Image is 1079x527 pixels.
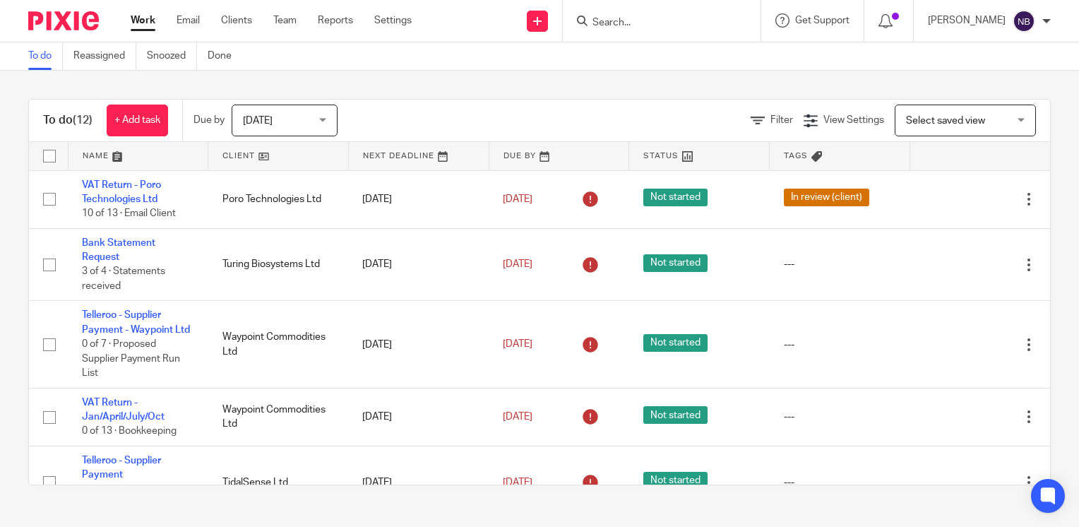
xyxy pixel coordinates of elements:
[82,456,161,480] a: Telleroo - Supplier Payment
[208,170,349,228] td: Poro Technologies Ltd
[823,115,884,125] span: View Settings
[643,406,708,424] span: Not started
[784,152,808,160] span: Tags
[193,113,225,127] p: Due by
[503,339,532,349] span: [DATE]
[82,180,161,204] a: VAT Return - Poro Technologies Ltd
[28,42,63,70] a: To do
[348,228,489,301] td: [DATE]
[73,42,136,70] a: Reassigned
[643,189,708,206] span: Not started
[348,446,489,519] td: [DATE]
[770,115,793,125] span: Filter
[82,398,165,422] a: VAT Return - Jan/April/July/Oct
[503,259,532,269] span: [DATE]
[82,339,180,378] span: 0 of 7 · Proposed Supplier Payment Run List
[784,475,896,490] div: ---
[73,114,93,126] span: (12)
[784,410,896,424] div: ---
[221,13,252,28] a: Clients
[503,478,532,487] span: [DATE]
[795,16,850,25] span: Get Support
[643,334,708,352] span: Not started
[147,42,197,70] a: Snoozed
[784,189,869,206] span: In review (client)
[503,412,532,422] span: [DATE]
[906,116,985,126] span: Select saved view
[208,42,242,70] a: Done
[503,194,532,204] span: [DATE]
[1013,10,1035,32] img: svg%3E
[177,13,200,28] a: Email
[107,105,168,136] a: + Add task
[374,13,412,28] a: Settings
[318,13,353,28] a: Reports
[784,338,896,352] div: ---
[208,388,349,446] td: Waypoint Commodities Ltd
[928,13,1006,28] p: [PERSON_NAME]
[28,11,99,30] img: Pixie
[643,472,708,490] span: Not started
[273,13,297,28] a: Team
[82,310,190,334] a: Telleroo - Supplier Payment - Waypoint Ltd
[131,13,155,28] a: Work
[208,228,349,301] td: Turing Biosystems Ltd
[82,427,177,437] span: 0 of 13 · Bookkeeping
[591,17,718,30] input: Search
[784,257,896,271] div: ---
[243,116,273,126] span: [DATE]
[348,388,489,446] td: [DATE]
[82,267,165,292] span: 3 of 4 · Statements received
[643,254,708,272] span: Not started
[208,446,349,519] td: TidalSense Ltd
[348,170,489,228] td: [DATE]
[82,238,155,262] a: Bank Statement Request
[82,208,176,218] span: 10 of 13 · Email Client
[43,113,93,128] h1: To do
[208,301,349,388] td: Waypoint Commodities Ltd
[348,301,489,388] td: [DATE]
